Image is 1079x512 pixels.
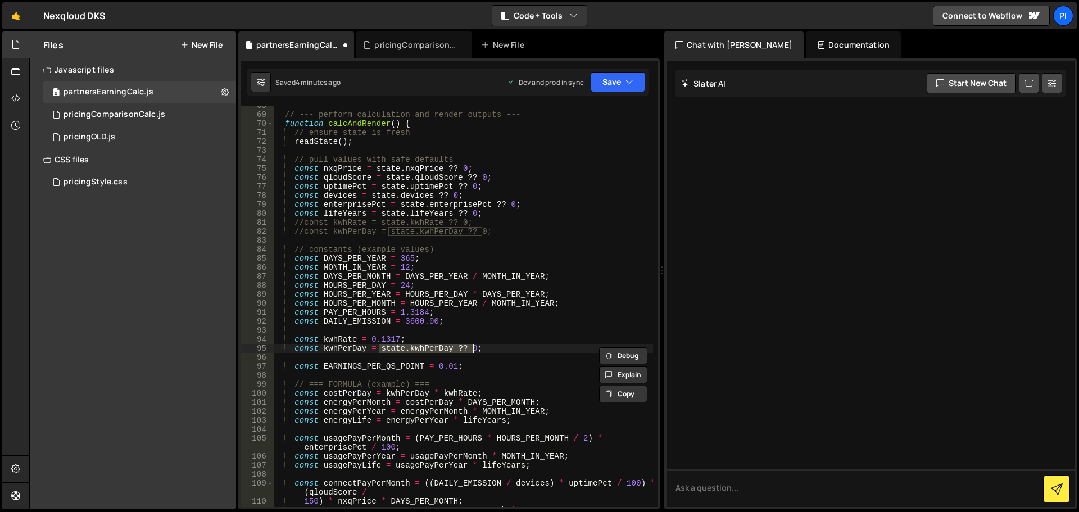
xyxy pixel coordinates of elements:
[64,87,153,97] div: partnersEarningCalc.js
[64,110,165,120] div: pricingComparisonCalc.js
[241,407,274,416] div: 102
[241,344,274,353] div: 95
[1053,6,1073,26] a: Pi
[241,308,274,317] div: 91
[43,39,64,51] h2: Files
[53,89,60,98] span: 0
[241,119,274,128] div: 70
[30,148,236,171] div: CSS files
[241,263,274,272] div: 86
[2,2,30,29] a: 🤙
[241,299,274,308] div: 90
[241,353,274,362] div: 96
[64,132,115,142] div: pricingOLD.js
[241,362,274,371] div: 97
[241,326,274,335] div: 93
[241,461,274,470] div: 107
[30,58,236,81] div: Javascript files
[241,218,274,227] div: 81
[241,479,274,497] div: 109
[241,101,274,110] div: 68
[681,78,726,89] h2: Slater AI
[492,6,587,26] button: Code + Tools
[241,137,274,146] div: 72
[241,371,274,380] div: 98
[241,236,274,245] div: 83
[241,380,274,389] div: 99
[256,39,341,51] div: partnersEarningCalc.js
[64,177,128,187] div: pricingStyle.css
[241,497,274,506] div: 110
[241,254,274,263] div: 85
[241,389,274,398] div: 100
[296,78,341,87] div: 4 minutes ago
[241,146,274,155] div: 73
[241,398,274,407] div: 101
[664,31,804,58] div: Chat with [PERSON_NAME]
[180,40,223,49] button: New File
[927,73,1016,93] button: Start new chat
[241,335,274,344] div: 94
[241,227,274,236] div: 82
[599,386,647,402] button: Copy
[591,72,645,92] button: Save
[241,245,274,254] div: 84
[374,39,459,51] div: pricingComparisonCalc.js
[241,209,274,218] div: 80
[241,281,274,290] div: 88
[241,290,274,299] div: 89
[933,6,1050,26] a: Connect to Webflow
[241,470,274,479] div: 108
[241,128,274,137] div: 71
[241,434,274,452] div: 105
[481,39,528,51] div: New File
[241,191,274,200] div: 78
[43,171,236,193] div: 17183/47472.css
[241,416,274,425] div: 103
[599,347,647,364] button: Debug
[806,31,901,58] div: Documentation
[241,182,274,191] div: 77
[241,425,274,434] div: 104
[507,78,584,87] div: Dev and prod in sync
[43,126,236,148] div: 17183/47474.js
[241,164,274,173] div: 75
[241,200,274,209] div: 79
[241,173,274,182] div: 76
[241,155,274,164] div: 74
[599,366,647,383] button: Explain
[241,110,274,119] div: 69
[241,452,274,461] div: 106
[43,9,106,22] div: Nexqloud DKS
[275,78,341,87] div: Saved
[43,81,236,103] div: 17183/47469.js
[241,317,274,326] div: 92
[43,103,236,126] div: 17183/47471.js
[241,272,274,281] div: 87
